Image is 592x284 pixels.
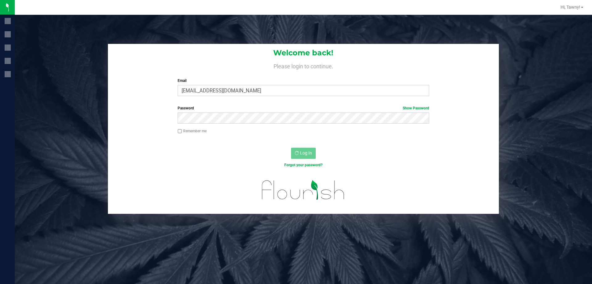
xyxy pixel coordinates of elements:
[178,106,194,110] span: Password
[284,163,323,167] a: Forgot your password?
[561,5,580,10] span: Hi, Tawny!
[300,150,312,155] span: Log In
[108,49,499,57] h1: Welcome back!
[178,129,182,134] input: Remember me
[291,148,316,159] button: Log In
[403,106,429,110] a: Show Password
[178,128,207,134] label: Remember me
[178,78,429,83] label: Email
[254,174,352,206] img: flourish_logo.svg
[108,62,499,69] h4: Please login to continue.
